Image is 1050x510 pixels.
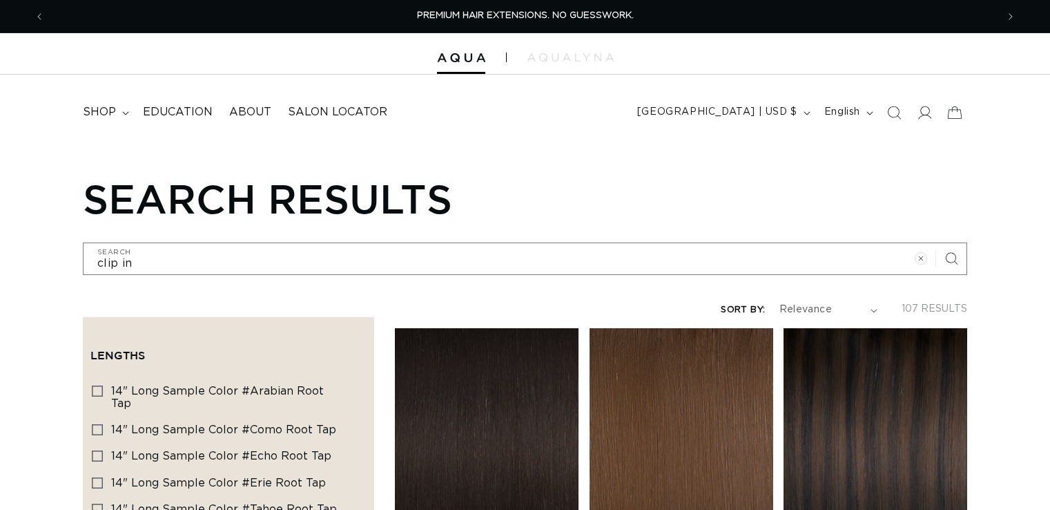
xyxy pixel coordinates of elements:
[24,3,55,30] button: Previous announcement
[229,105,271,120] span: About
[111,451,331,462] span: 14" Long Sample Color #Echo Root Tap
[143,105,213,120] span: Education
[629,100,816,126] button: [GEOGRAPHIC_DATA] | USD $
[90,325,367,375] summary: Lengths (0 selected)
[879,97,909,128] summary: Search
[83,105,116,120] span: shop
[816,100,879,126] button: English
[90,349,145,361] span: Lengths
[288,105,387,120] span: Salon Locator
[417,11,634,20] span: PREMIUM HAIR EXTENSIONS. NO GUESSWORK.
[84,243,966,274] input: Search
[111,478,326,489] span: 14" Long Sample Color #Erie Root Tap
[135,97,221,128] a: Education
[995,3,1026,30] button: Next announcement
[75,97,135,128] summary: shop
[437,53,485,63] img: Aqua Hair Extensions
[83,175,967,222] h1: Search results
[824,105,860,120] span: English
[902,304,967,314] span: 107 results
[280,97,396,128] a: Salon Locator
[527,53,614,62] img: aqualyna.com
[721,305,765,314] label: Sort by:
[637,105,797,120] span: [GEOGRAPHIC_DATA] | USD $
[221,97,280,128] a: About
[111,386,324,409] span: 14" Long Sample Color #Arabian Root Tap
[936,243,966,274] button: Search
[111,424,336,435] span: 14" Long Sample Color #Como Root Tap
[906,243,936,274] button: Clear search term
